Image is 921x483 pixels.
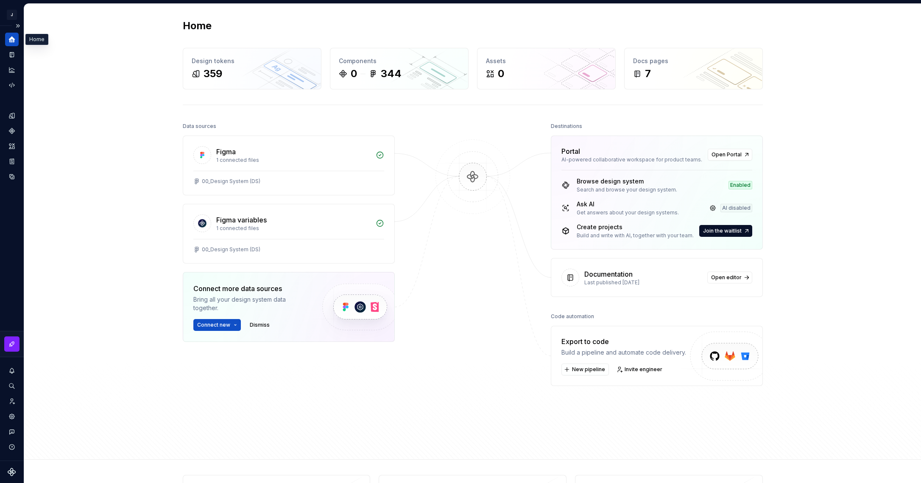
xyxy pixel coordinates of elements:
[577,232,694,239] div: Build and write with AI, together with your team.
[246,319,274,331] button: Dismiss
[183,204,395,264] a: Figma variables1 connected files00_Design System (DS)
[204,67,222,80] div: 359
[498,67,504,80] div: 0
[5,124,19,138] a: Components
[703,228,742,234] span: Join the waitlist
[5,394,19,408] a: Invite team
[707,272,752,283] a: Open editor
[728,181,752,189] div: Enabled
[8,468,16,476] svg: Supernova Logo
[486,57,607,65] div: Assets
[625,366,662,373] span: Invite engineer
[577,209,679,216] div: Get answers about your design systems.
[7,10,17,20] div: J
[183,136,395,195] a: Figma1 connected files00_Design System (DS)
[330,48,469,89] a: Components0344
[5,139,19,153] a: Assets
[572,366,605,373] span: New pipeline
[645,67,651,80] div: 7
[5,410,19,423] a: Settings
[5,170,19,183] a: Data sources
[216,225,371,232] div: 1 connected files
[561,364,609,375] button: New pipeline
[197,322,230,328] span: Connect new
[5,364,19,378] button: Notifications
[561,336,686,347] div: Export to code
[12,20,24,32] button: Expand sidebar
[5,33,19,46] a: Home
[381,67,402,80] div: 344
[216,147,236,157] div: Figma
[351,67,357,80] div: 0
[2,6,22,24] button: J
[183,120,216,132] div: Data sources
[708,149,752,161] a: Open Portal
[614,364,666,375] a: Invite engineer
[183,19,212,33] h2: Home
[561,348,686,357] div: Build a pipeline and automate code delivery.
[5,379,19,393] button: Search ⌘K
[584,269,633,279] div: Documentation
[584,279,702,286] div: Last published [DATE]
[5,78,19,92] a: Code automation
[5,425,19,439] button: Contact support
[561,156,703,163] div: AI-powered collaborative workspace for product teams.
[5,48,19,61] a: Documentation
[720,204,752,212] div: AI disabled
[712,151,742,158] span: Open Portal
[202,246,260,253] div: 00_Design System (DS)
[193,319,241,331] button: Connect new
[5,63,19,77] a: Analytics
[193,295,308,312] div: Bring all your design system data together.
[216,157,371,164] div: 1 connected files
[250,322,270,328] span: Dismiss
[551,311,594,322] div: Code automation
[216,215,267,225] div: Figma variables
[193,283,308,294] div: Connect more data sources
[624,48,763,89] a: Docs pages7
[183,48,321,89] a: Design tokens359
[5,109,19,122] a: Design tokens
[699,225,752,237] button: Join the waitlist
[577,186,677,193] div: Search and browse your design system.
[633,57,754,65] div: Docs pages
[202,178,260,185] div: 00_Design System (DS)
[577,200,679,208] div: Ask AI
[577,223,694,231] div: Create projects
[339,57,460,65] div: Components
[577,177,677,186] div: Browse design system
[551,120,582,132] div: Destinations
[192,57,313,65] div: Design tokens
[711,274,742,281] span: Open editor
[25,34,48,45] div: Home
[477,48,616,89] a: Assets0
[561,146,580,156] div: Portal
[5,155,19,168] a: Storybook stories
